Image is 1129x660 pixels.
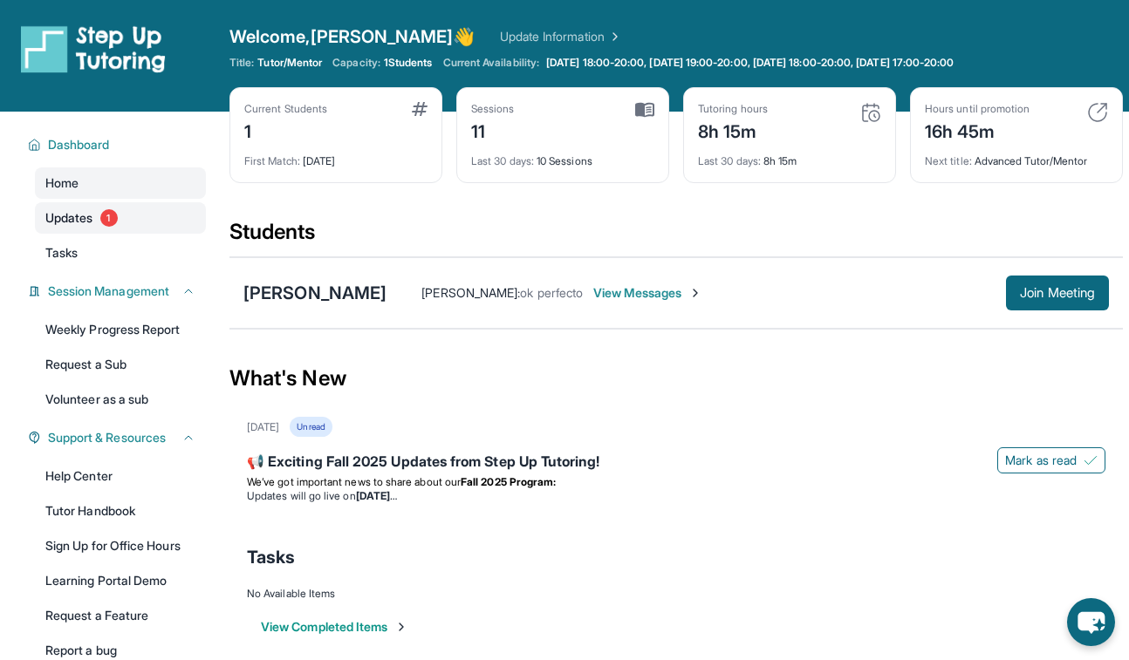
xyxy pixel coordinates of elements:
span: Tutor/Mentor [257,56,322,70]
div: 📢 Exciting Fall 2025 Updates from Step Up Tutoring! [247,451,1105,475]
button: View Completed Items [261,618,408,636]
div: [DATE] [247,420,279,434]
span: ok perfecto [520,285,583,300]
span: Dashboard [48,136,110,153]
div: [PERSON_NAME] [243,281,387,305]
span: We’ve got important news to share about our [247,475,461,488]
a: Help Center [35,460,206,492]
a: Update Information [500,28,622,45]
div: Students [229,218,1123,256]
span: Updates [45,209,93,227]
span: First Match : [244,154,300,167]
span: Session Management [48,282,169,300]
span: Current Availability: [443,56,539,70]
span: Welcome, [PERSON_NAME] 👋 [229,24,476,49]
span: 1 [100,209,118,227]
a: Sign Up for Office Hours [35,530,206,561]
div: What's New [229,340,1123,417]
div: Current Students [244,102,327,116]
a: Volunteer as a sub [35,384,206,415]
a: Request a Feature [35,600,206,631]
span: [DATE] 18:00-20:00, [DATE] 19:00-20:00, [DATE] 18:00-20:00, [DATE] 17:00-20:00 [546,56,954,70]
img: logo [21,24,166,73]
div: 8h 15m [698,144,881,168]
span: Tasks [247,545,295,569]
button: Join Meeting [1006,276,1109,310]
img: card [635,102,654,118]
div: Unread [290,417,332,437]
button: Mark as read [997,447,1105,473]
span: Title: [229,56,254,70]
span: Join Meeting [1020,288,1095,298]
img: card [1087,102,1108,123]
div: Sessions [471,102,515,116]
div: [DATE] [244,144,428,168]
strong: [DATE] [356,489,397,502]
a: Request a Sub [35,349,206,380]
span: Home [45,174,79,192]
div: 16h 45m [925,116,1030,144]
span: Support & Resources [48,429,166,446]
a: Home [35,167,206,199]
span: Last 30 days : [698,154,761,167]
div: 10 Sessions [471,144,654,168]
img: Chevron-Right [688,286,702,300]
img: card [412,102,428,116]
span: Last 30 days : [471,154,534,167]
li: Updates will go live on [247,489,1105,503]
div: Advanced Tutor/Mentor [925,144,1108,168]
span: 1 Students [384,56,433,70]
div: Tutoring hours [698,102,768,116]
a: Tutor Handbook [35,495,206,527]
div: 1 [244,116,327,144]
span: [PERSON_NAME] : [421,285,520,300]
a: Learning Portal Demo [35,565,206,596]
span: View Messages [593,284,702,302]
div: No Available Items [247,587,1105,601]
span: Capacity: [332,56,380,70]
img: card [860,102,881,123]
button: chat-button [1067,598,1115,646]
div: 11 [471,116,515,144]
span: Tasks [45,244,78,262]
img: Mark as read [1084,453,1098,467]
button: Support & Resources [41,429,195,446]
span: Mark as read [1005,452,1077,469]
a: Updates1 [35,202,206,234]
span: Next title : [925,154,972,167]
a: Weekly Progress Report [35,314,206,345]
img: Chevron Right [605,28,622,45]
div: Hours until promotion [925,102,1030,116]
strong: Fall 2025 Program: [461,475,556,488]
a: Tasks [35,237,206,269]
div: 8h 15m [698,116,768,144]
button: Dashboard [41,136,195,153]
a: [DATE] 18:00-20:00, [DATE] 19:00-20:00, [DATE] 18:00-20:00, [DATE] 17:00-20:00 [543,56,957,70]
button: Session Management [41,282,195,300]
